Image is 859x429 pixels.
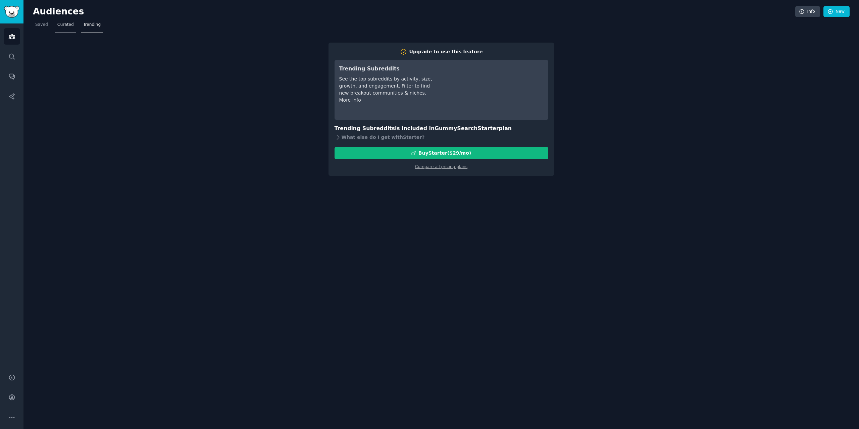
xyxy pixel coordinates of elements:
[339,97,361,103] a: More info
[435,125,499,131] span: GummySearch Starter
[335,147,548,159] button: BuyStarter($29/mo)
[55,19,76,33] a: Curated
[81,19,103,33] a: Trending
[4,6,19,18] img: GummySearch logo
[823,6,850,17] a: New
[339,75,434,97] div: See the top subreddits by activity, size, growth, and engagement. Filter to find new breakout com...
[418,150,471,157] div: Buy Starter ($ 29 /mo )
[57,22,74,28] span: Curated
[83,22,101,28] span: Trending
[35,22,48,28] span: Saved
[409,48,483,55] div: Upgrade to use this feature
[335,124,548,133] h3: Trending Subreddits is included in plan
[795,6,820,17] a: Info
[443,65,544,115] iframe: YouTube video player
[415,164,467,169] a: Compare all pricing plans
[33,6,795,17] h2: Audiences
[33,19,50,33] a: Saved
[335,133,548,142] div: What else do I get with Starter ?
[339,65,434,73] h3: Trending Subreddits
